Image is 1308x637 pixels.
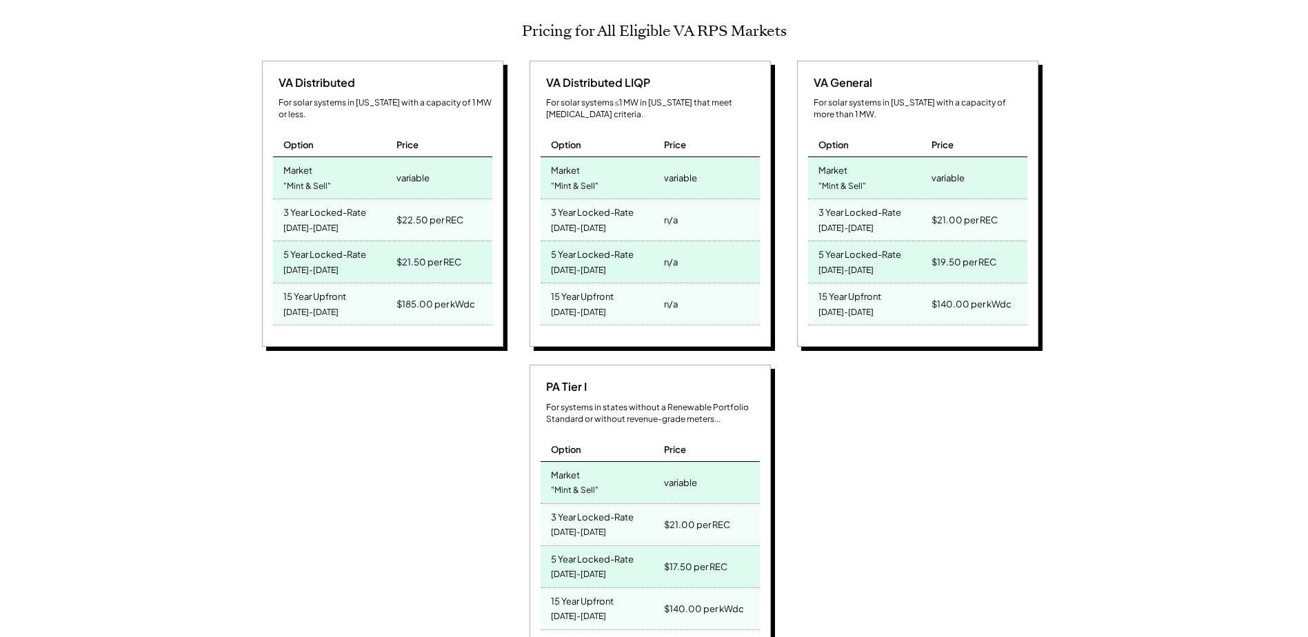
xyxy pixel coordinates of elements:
[551,245,634,261] div: 5 Year Locked-Rate
[283,203,366,219] div: 3 Year Locked-Rate
[551,465,580,481] div: Market
[932,168,965,188] div: variable
[551,481,598,500] div: "Mint & Sell"
[279,97,492,121] div: For solar systems in [US_STATE] with a capacity of 1 MW or less.
[932,252,996,272] div: $19.50 per REC
[808,75,872,90] div: VA General
[396,139,419,151] div: Price
[546,97,760,121] div: For solar systems ≤1 MW in [US_STATE] that meet [MEDICAL_DATA] criteria.
[551,261,606,280] div: [DATE]-[DATE]
[818,219,874,238] div: [DATE]-[DATE]
[551,287,614,303] div: 15 Year Upfront
[551,443,581,456] div: Option
[551,303,606,322] div: [DATE]-[DATE]
[546,402,760,425] div: For systems in states without a Renewable Portfolio Standard or without revenue-grade meters...
[283,177,331,196] div: "Mint & Sell"
[551,203,634,219] div: 3 Year Locked-Rate
[396,294,475,314] div: $185.00 per kWdc
[273,75,355,90] div: VA Distributed
[664,168,697,188] div: variable
[818,303,874,322] div: [DATE]-[DATE]
[818,287,881,303] div: 15 Year Upfront
[396,252,461,272] div: $21.50 per REC
[818,261,874,280] div: [DATE]-[DATE]
[664,473,697,492] div: variable
[283,219,339,238] div: [DATE]-[DATE]
[664,139,686,151] div: Price
[664,252,678,272] div: n/a
[664,557,727,576] div: $17.50 per REC
[818,161,847,176] div: Market
[522,22,787,40] h2: Pricing for All Eligible VA RPS Markets
[541,75,650,90] div: VA Distributed LIQP
[551,549,634,565] div: 5 Year Locked-Rate
[551,607,606,626] div: [DATE]-[DATE]
[551,161,580,176] div: Market
[551,507,634,523] div: 3 Year Locked-Rate
[551,523,606,542] div: [DATE]-[DATE]
[932,139,954,151] div: Price
[818,177,866,196] div: "Mint & Sell"
[664,515,730,534] div: $21.00 per REC
[664,443,686,456] div: Price
[283,161,312,176] div: Market
[818,245,901,261] div: 5 Year Locked-Rate
[551,177,598,196] div: "Mint & Sell"
[283,139,314,151] div: Option
[283,261,339,280] div: [DATE]-[DATE]
[283,287,346,303] div: 15 Year Upfront
[664,294,678,314] div: n/a
[932,294,1012,314] div: $140.00 per kWdc
[551,565,606,584] div: [DATE]-[DATE]
[396,210,463,230] div: $22.50 per REC
[396,168,430,188] div: variable
[551,139,581,151] div: Option
[664,599,744,618] div: $140.00 per kWdc
[932,210,998,230] div: $21.00 per REC
[664,210,678,230] div: n/a
[283,245,366,261] div: 5 Year Locked-Rate
[818,203,901,219] div: 3 Year Locked-Rate
[283,303,339,322] div: [DATE]-[DATE]
[551,219,606,238] div: [DATE]-[DATE]
[814,97,1027,121] div: For solar systems in [US_STATE] with a capacity of more than 1 MW.
[551,591,614,607] div: 15 Year Upfront
[541,379,587,394] div: PA Tier I
[818,139,849,151] div: Option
